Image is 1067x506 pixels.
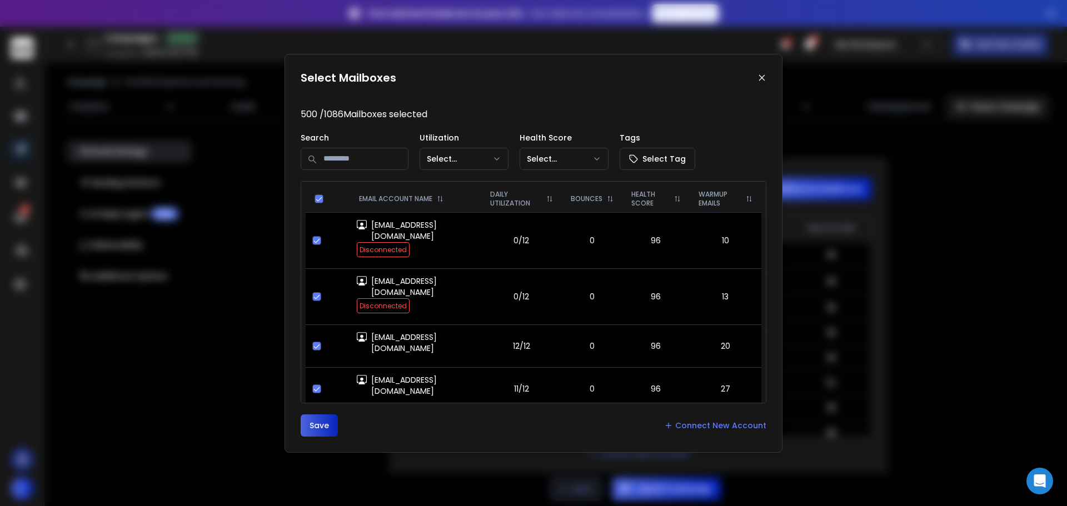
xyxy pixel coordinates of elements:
a: Connect New Account [664,420,766,431]
p: Search [301,132,408,143]
button: Select Tag [620,148,695,170]
p: HEALTH SCORE [631,190,670,208]
td: 0/12 [481,213,562,269]
p: BOUNCES [571,194,602,203]
p: 0 [569,383,616,394]
p: Tags [620,132,695,143]
p: [EMAIL_ADDRESS][DOMAIN_NAME] [371,332,475,354]
p: 0 [569,340,616,352]
td: 96 [622,368,690,410]
div: EMAIL ACCOUNT NAME [359,194,472,203]
span: Disconnected [357,298,410,313]
td: 20 [690,325,761,368]
p: [EMAIL_ADDRESS][DOMAIN_NAME] [371,374,475,397]
h1: Select Mailboxes [301,70,396,86]
td: 13 [690,269,761,325]
button: Save [301,414,338,437]
td: 96 [622,213,690,269]
p: [EMAIL_ADDRESS][DOMAIN_NAME] [371,219,475,242]
button: Select... [520,148,609,170]
td: 96 [622,325,690,368]
td: 0/12 [481,269,562,325]
td: 96 [622,269,690,325]
p: Utilization [420,132,508,143]
p: 0 [569,291,616,302]
span: Disconnected [357,242,410,257]
td: 27 [690,368,761,410]
p: 0 [569,235,616,246]
td: 11/12 [481,368,562,410]
p: Health Score [520,132,609,143]
td: 12/12 [481,325,562,368]
p: 500 / 1086 Mailboxes selected [301,108,766,121]
td: 10 [690,213,761,269]
p: DAILY UTILIZATION [490,190,542,208]
p: [EMAIL_ADDRESS][DOMAIN_NAME] [371,275,475,298]
button: Select... [420,148,508,170]
p: WARMUP EMAILS [699,190,741,208]
div: Open Intercom Messenger [1026,468,1053,494]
